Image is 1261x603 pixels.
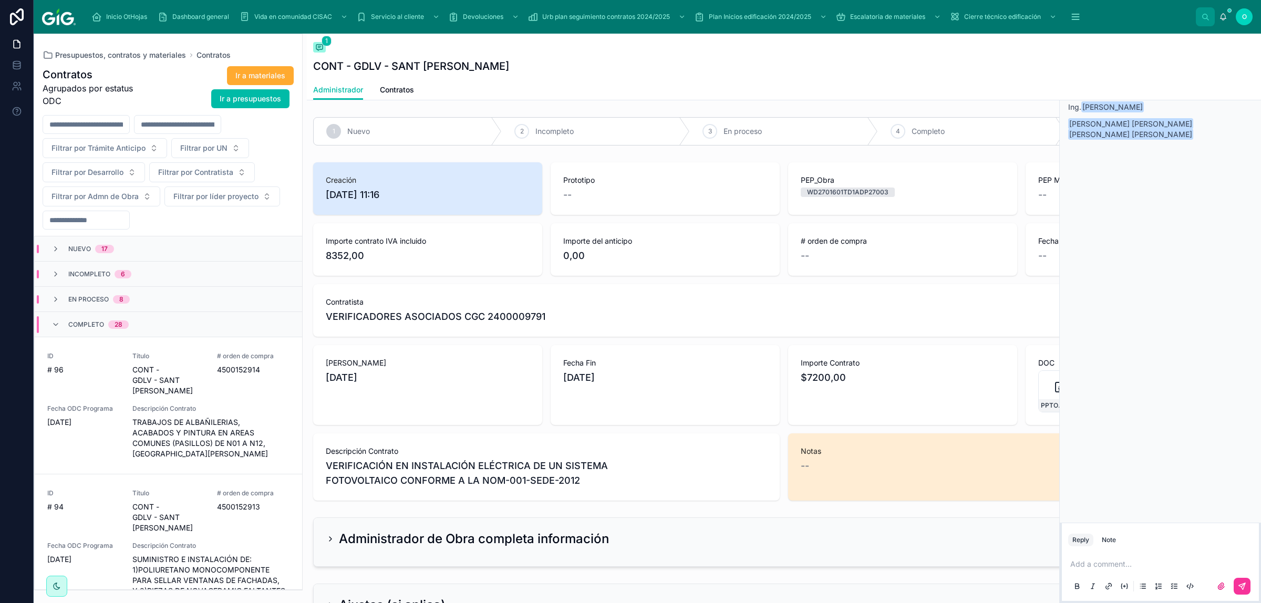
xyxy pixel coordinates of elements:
button: Select Button [43,186,160,206]
span: Filtrar por Admn de Obra [51,191,139,202]
span: Filtrar por Trámite Anticipo [51,143,146,153]
span: ID [47,489,120,497]
span: ID [47,352,120,360]
span: # orden de compra [801,236,1005,246]
span: Nuevo [68,245,91,253]
div: WD2701601TD1ADP27003 [807,188,888,197]
button: Select Button [43,162,145,182]
span: En proceso [68,295,109,304]
a: ID# 96TítuloCONT - GDLV - SANT [PERSON_NAME]# orden de compra4500152914Fecha ODC Programa[DATE]De... [35,337,302,474]
span: Descripción Contrato [326,446,767,456]
span: Filtrar por Contratista [158,167,233,178]
span: # orden de compra [217,352,290,360]
span: Escalatoria de materiales [850,13,925,21]
div: scrollable content [84,5,1196,28]
span: Ir a materiales [235,70,285,81]
a: Administrador [313,80,363,100]
span: $7200,00 [801,370,1005,385]
a: Devoluciones [445,7,524,26]
span: Inicio OtHojas [106,13,147,21]
span: # orden de compra [217,489,290,497]
span: Filtrar por UN [180,143,228,153]
span: DOC [1038,358,1242,368]
span: [DATE] 11:16 [326,188,530,202]
span: Incompleto [68,270,110,278]
span: Importe Contrato [801,358,1005,368]
span: PPTO---GDLV------Evaluación-de-la-Conformidad-de-la-NOM-001-SEDE-202 [1041,401,1066,410]
span: -- [563,188,572,202]
a: Plan Inicios edificación 2024/2025 [691,7,832,26]
span: [PERSON_NAME] [326,358,530,368]
span: Importe del anticipo [563,236,767,246]
span: Creación [326,175,530,185]
span: Presupuestos, contratos y materiales [55,50,186,60]
span: Agrupados por estatus ODC [43,82,145,107]
span: [PERSON_NAME] [PERSON_NAME] [1068,129,1193,140]
h2: Administrador de Obra completa información [339,531,609,547]
a: Escalatoria de materiales [832,7,946,26]
span: Contratista [326,297,1242,307]
a: Cierre técnico edificación [946,7,1062,26]
span: Descripción Contrato [132,542,290,550]
span: 4500152914 [217,365,290,375]
button: 1 [313,42,326,55]
span: 3 [708,127,712,136]
span: Urb plan seguimiento contratos 2024/2025 [542,13,670,21]
span: -- [801,459,809,473]
span: -- [1038,248,1047,263]
span: Fecha Fin [563,358,767,368]
span: Dashboard general [172,13,229,21]
span: O [1242,13,1247,21]
button: Select Button [164,186,280,206]
span: 4 [896,127,900,136]
a: Contratos [380,80,414,101]
span: Nuevo [347,126,370,137]
a: Dashboard general [154,7,236,26]
button: Note [1098,534,1120,546]
span: [DATE] [47,417,120,428]
span: Notas [801,446,1242,456]
span: Título [132,352,205,360]
span: Importe contrato IVA incluido [326,236,530,246]
span: # 94 [47,502,120,512]
span: # 96 [47,365,120,375]
span: [DATE] [563,370,767,385]
button: Ir a presupuestos [211,89,290,108]
button: Ir a materiales [227,66,294,85]
span: 1 [333,127,335,136]
span: [PERSON_NAME] [PERSON_NAME] [1068,118,1193,129]
span: Título [132,489,205,497]
img: App logo [42,8,76,25]
span: Prototipo [563,175,767,185]
a: Vida en comunidad CISAC [236,7,353,26]
a: Contratos [197,50,231,60]
span: Vida en comunidad CISAC [254,13,332,21]
h1: Contratos [43,67,145,82]
p: Solicitud requerida por [PERSON_NAME]. Ind tramite Ing. [1068,90,1253,112]
span: 0,00 [563,248,767,263]
span: [DATE] [326,370,530,385]
button: Select Button [171,138,249,158]
span: CONT - GDLV - SANT [PERSON_NAME] [132,502,205,533]
span: Cierre técnico edificación [964,13,1041,21]
span: -- [1038,188,1047,202]
div: 17 [101,245,108,253]
span: Servicio al cliente [371,13,424,21]
button: Select Button [43,138,167,158]
span: Fecha ODC programa [1038,236,1242,246]
span: 2 [520,127,524,136]
button: Reply [1068,534,1093,546]
span: Devoluciones [463,13,503,21]
span: Filtrar por Desarrollo [51,167,123,178]
a: Servicio al cliente [353,7,445,26]
span: Fecha ODC Programa [47,542,120,550]
span: [PERSON_NAME] [1081,101,1144,112]
span: 4500152913 [217,502,290,512]
button: Select Button [149,162,255,182]
span: VERIFICACIÓN EN INSTALACIÓN ELÉCTRICA DE UN SISTEMA FOTOVOLTAICO CONFORME A LA NOM-001-SEDE-2012 [326,459,767,488]
span: Administrador [313,85,363,95]
span: Incompleto [535,126,574,137]
span: En proceso [723,126,762,137]
span: Completo [68,320,104,329]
